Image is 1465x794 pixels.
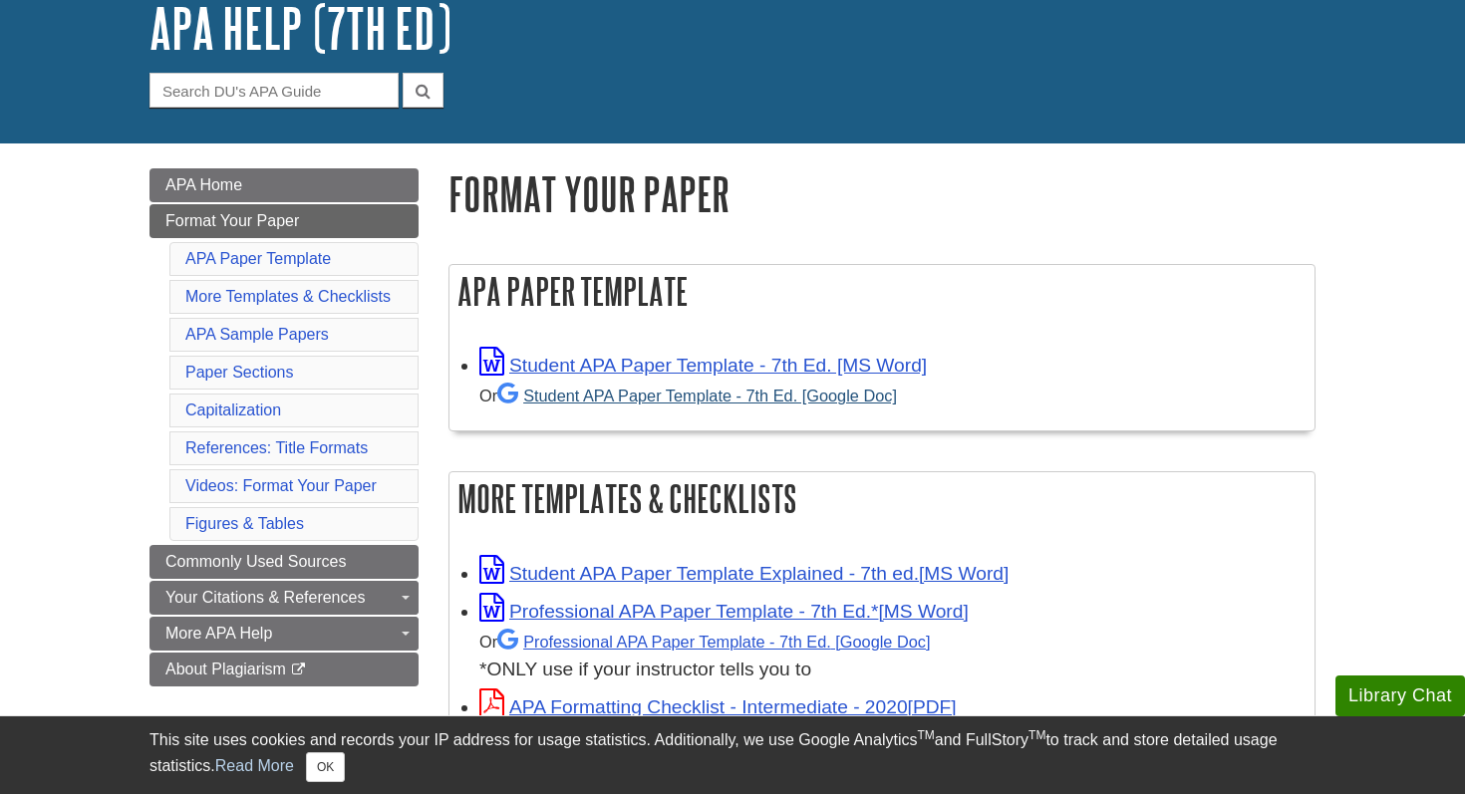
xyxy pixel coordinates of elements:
span: Format Your Paper [165,212,299,229]
a: Student APA Paper Template - 7th Ed. [Google Doc] [497,387,897,404]
a: Your Citations & References [149,581,419,615]
a: Link opens in new window [479,601,969,622]
a: Link opens in new window [479,355,927,376]
a: APA Home [149,168,419,202]
a: References: Title Formats [185,439,368,456]
sup: TM [917,728,934,742]
a: APA Paper Template [185,250,331,267]
a: More Templates & Checklists [185,288,391,305]
div: This site uses cookies and records your IP address for usage statistics. Additionally, we use Goo... [149,728,1316,782]
a: Figures & Tables [185,515,304,532]
a: Professional APA Paper Template - 7th Ed. [497,633,930,651]
i: This link opens in a new window [290,663,307,676]
a: Read More [215,757,294,774]
h1: Format Your Paper [448,168,1316,219]
a: More APA Help [149,617,419,651]
input: Search DU's APA Guide [149,73,399,108]
a: Format Your Paper [149,204,419,238]
button: Close [306,752,345,782]
div: Guide Page Menu [149,168,419,686]
span: APA Home [165,176,242,193]
button: Library Chat [1335,675,1465,716]
a: About Plagiarism [149,653,419,686]
h2: More Templates & Checklists [449,472,1315,525]
a: Link opens in new window [479,696,957,717]
span: More APA Help [165,625,272,642]
span: About Plagiarism [165,661,286,677]
a: Videos: Format Your Paper [185,477,377,494]
small: Or [479,633,930,651]
a: APA Sample Papers [185,326,329,343]
span: Commonly Used Sources [165,553,346,570]
sup: TM [1028,728,1045,742]
h2: APA Paper Template [449,265,1315,318]
small: Or [479,387,897,404]
div: *ONLY use if your instructor tells you to [479,627,1305,685]
a: Link opens in new window [479,563,1009,584]
a: Capitalization [185,401,281,418]
span: Your Citations & References [165,589,365,606]
a: Paper Sections [185,364,294,381]
a: Commonly Used Sources [149,545,419,579]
